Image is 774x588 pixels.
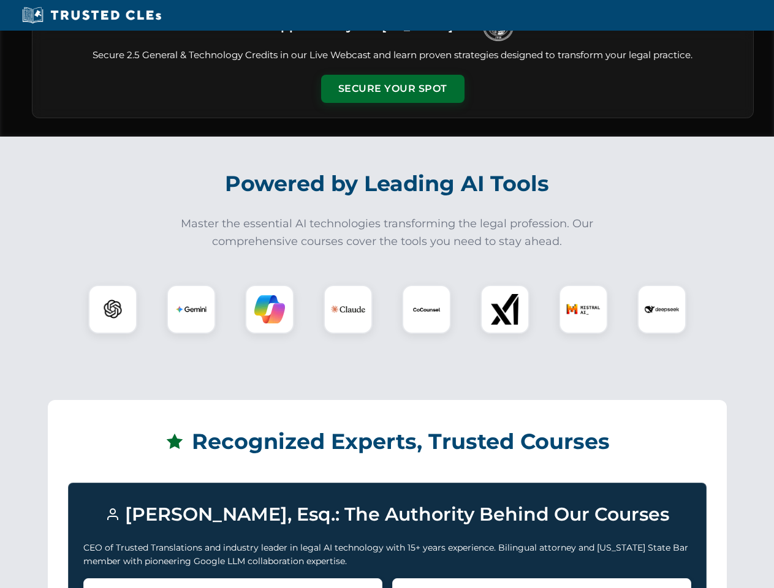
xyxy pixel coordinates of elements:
[95,292,131,327] img: ChatGPT Logo
[411,294,442,325] img: CoCounsel Logo
[83,541,691,568] p: CEO of Trusted Translations and industry leader in legal AI technology with 15+ years experience....
[559,285,608,334] div: Mistral AI
[321,75,465,103] button: Secure Your Spot
[566,292,601,326] img: Mistral AI Logo
[18,6,165,24] img: Trusted CLEs
[176,294,207,325] img: Gemini Logo
[480,285,529,334] div: xAI
[68,420,707,463] h2: Recognized Experts, Trusted Courses
[254,294,285,325] img: Copilot Logo
[490,294,520,325] img: xAI Logo
[48,162,727,205] h2: Powered by Leading AI Tools
[402,285,451,334] div: CoCounsel
[324,285,373,334] div: Claude
[331,292,365,326] img: Claude Logo
[88,285,137,334] div: ChatGPT
[645,292,679,326] img: DeepSeek Logo
[47,48,738,62] p: Secure 2.5 General & Technology Credits in our Live Webcast and learn proven strategies designed ...
[167,285,216,334] div: Gemini
[173,215,602,251] p: Master the essential AI technologies transforming the legal profession. Our comprehensive courses...
[83,498,691,531] h3: [PERSON_NAME], Esq.: The Authority Behind Our Courses
[637,285,686,334] div: DeepSeek
[245,285,294,334] div: Copilot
